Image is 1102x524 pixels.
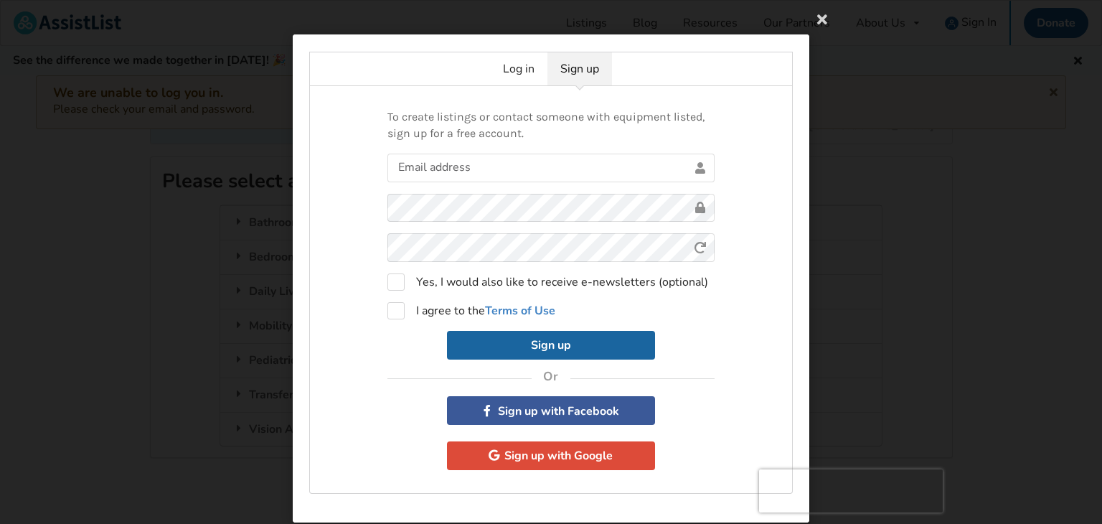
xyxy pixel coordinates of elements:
[387,273,708,291] label: Yes, I would also like to receive e-newsletters (optional)
[447,331,655,360] button: Sign up
[759,469,943,513] iframe: reCAPTCHA
[447,441,655,470] button: Sign up with Google
[485,303,555,319] a: Terms of Use
[543,369,559,385] h4: Or
[387,302,555,319] label: I agree to the
[387,109,715,142] p: To create listings or contact someone with equipment listed, sign up for a free account.
[547,52,612,85] a: Sign up
[490,52,547,85] a: Log in
[387,154,715,182] input: Email address
[447,396,655,425] button: Sign up with Facebook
